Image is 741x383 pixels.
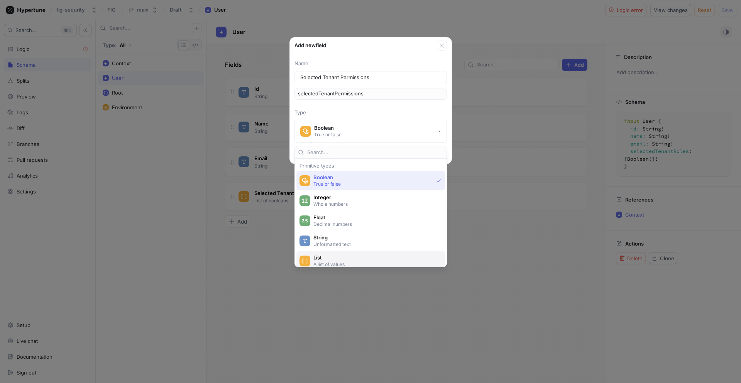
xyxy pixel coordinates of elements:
[313,201,437,207] p: Whole numbers
[314,125,342,131] div: Boolean
[294,109,447,117] p: Type
[294,42,326,49] p: Add new field
[313,214,438,221] span: Float
[313,221,437,227] p: Decimal numbers
[313,174,433,181] span: Boolean
[296,163,445,168] div: Primitive types
[307,149,443,156] input: Search...
[313,181,433,187] p: True or false
[300,74,441,81] input: Enter a name for this field
[313,254,438,261] span: List
[294,120,447,143] button: BooleanTrue or false
[313,241,437,247] p: Unformatted text
[314,131,342,138] div: True or false
[313,194,438,201] span: Integer
[313,261,437,268] p: A list of values
[294,60,447,68] p: Name
[313,234,438,241] span: String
